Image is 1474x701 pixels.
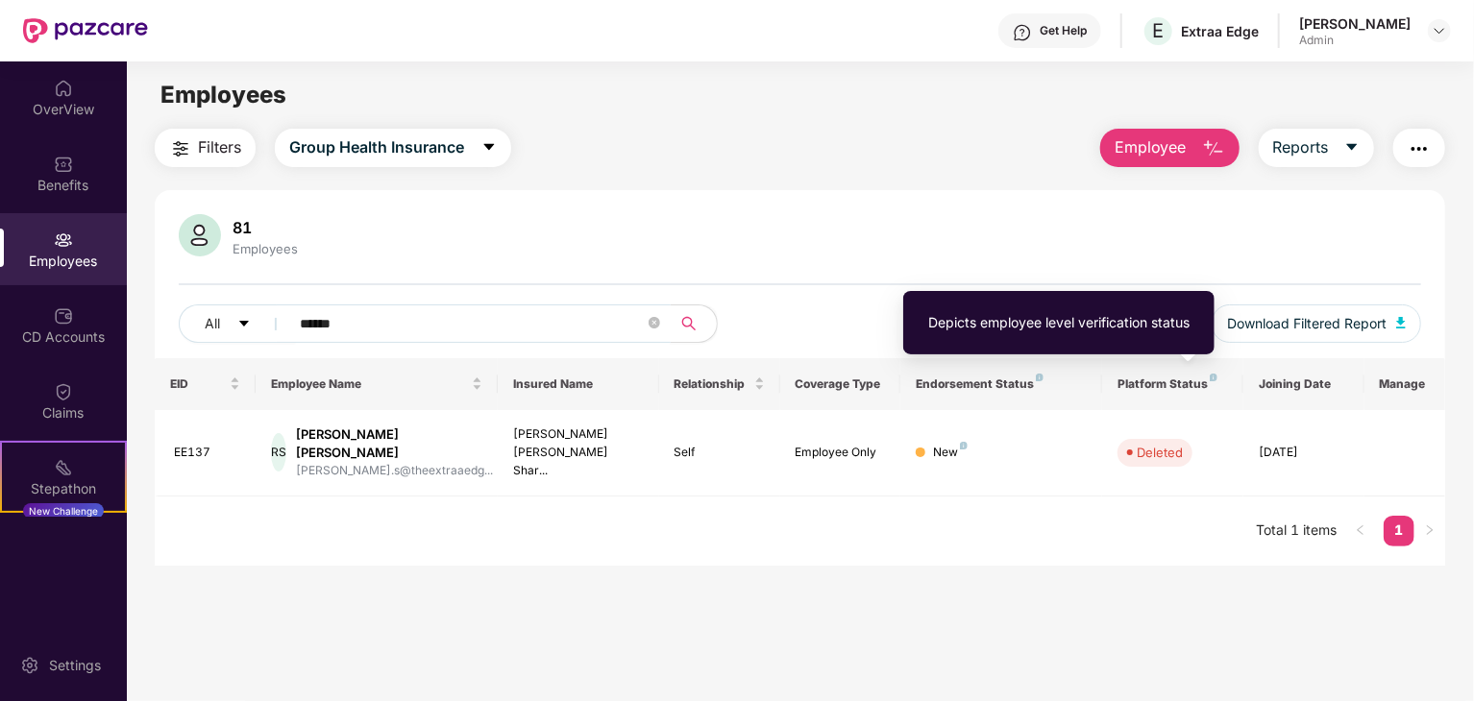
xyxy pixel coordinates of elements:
[296,462,493,480] div: [PERSON_NAME].s@theextraaedg...
[198,135,241,159] span: Filters
[1013,23,1032,42] img: svg+xml;base64,PHN2ZyBpZD0iSGVscC0zMngzMiIgeG1sbnM9Imh0dHA6Ly93d3cudzMub3JnLzIwMDAvc3ZnIiB3aWR0aD...
[296,425,493,462] div: [PERSON_NAME] [PERSON_NAME]
[1364,358,1445,410] th: Manage
[1344,139,1360,157] span: caret-down
[275,129,511,167] button: Group Health Insurancecaret-down
[916,376,1087,392] div: Endorsement Status
[289,135,464,159] span: Group Health Insurance
[54,306,73,326] img: svg+xml;base64,PHN2ZyBpZD0iQ0RfQWNjb3VudHMiIGRhdGEtbmFtZT0iQ0QgQWNjb3VudHMiIHhtbG5zPSJodHRwOi8vd3...
[54,79,73,98] img: svg+xml;base64,PHN2ZyBpZD0iSG9tZSIgeG1sbnM9Imh0dHA6Ly93d3cudzMub3JnLzIwMDAvc3ZnIiB3aWR0aD0iMjAiIG...
[1384,516,1414,546] li: 1
[179,304,296,343] button: Allcaret-down
[1181,22,1259,40] div: Extraa Edge
[1036,374,1044,381] img: svg+xml;base64,PHN2ZyB4bWxucz0iaHR0cDovL3d3dy53My5vcmcvMjAwMC9zdmciIHdpZHRoPSI4IiBoZWlnaHQ9IjgiIH...
[1118,376,1228,392] div: Platform Status
[498,358,659,410] th: Insured Name
[1115,135,1187,159] span: Employee
[1299,14,1411,33] div: [PERSON_NAME]
[649,317,660,328] span: close-circle
[1345,516,1376,546] button: left
[237,317,251,332] span: caret-down
[155,358,256,410] th: EID
[54,155,73,174] img: svg+xml;base64,PHN2ZyBpZD0iQmVuZWZpdHMiIHhtbG5zPSJodHRwOi8vd3d3LnczLm9yZy8yMDAwL3N2ZyIgd2lkdGg9Ij...
[2,479,125,498] div: Stepathon
[1432,23,1447,38] img: svg+xml;base64,PHN2ZyBpZD0iRHJvcGRvd24tMzJ4MzIiIHhtbG5zPSJodHRwOi8vd3d3LnczLm9yZy8yMDAwL3N2ZyIgd2...
[1202,137,1225,160] img: svg+xml;base64,PHN2ZyB4bWxucz0iaHR0cDovL3d3dy53My5vcmcvMjAwMC9zdmciIHhtbG5zOnhsaW5rPSJodHRwOi8vd3...
[1153,19,1165,42] span: E
[1299,33,1411,48] div: Admin
[1414,516,1445,546] li: Next Page
[780,358,901,410] th: Coverage Type
[1408,137,1431,160] img: svg+xml;base64,PHN2ZyB4bWxucz0iaHR0cDovL3d3dy53My5vcmcvMjAwMC9zdmciIHdpZHRoPSIyNCIgaGVpZ2h0PSIyNC...
[481,139,497,157] span: caret-down
[229,218,302,237] div: 81
[23,18,148,43] img: New Pazcare Logo
[271,376,468,392] span: Employee Name
[229,241,302,256] div: Employees
[1396,317,1406,328] img: svg+xml;base64,PHN2ZyB4bWxucz0iaHR0cDovL3d3dy53My5vcmcvMjAwMC9zdmciIHhtbG5zOnhsaW5rPSJodHRwOi8vd3...
[1040,23,1087,38] div: Get Help
[271,433,286,471] div: RS
[1257,516,1338,546] li: Total 1 items
[1273,135,1329,159] span: Reports
[933,444,968,462] div: New
[670,316,707,331] span: search
[1243,358,1364,410] th: Joining Date
[675,376,750,392] span: Relationship
[513,425,644,480] div: [PERSON_NAME] [PERSON_NAME] Shar...
[170,376,226,392] span: EID
[43,656,107,675] div: Settings
[174,444,240,462] div: EE137
[928,312,1190,333] div: Depicts employee level verification status
[20,656,39,675] img: svg+xml;base64,PHN2ZyBpZD0iU2V0dGluZy0yMHgyMCIgeG1sbnM9Imh0dHA6Ly93d3cudzMub3JnLzIwMDAvc3ZnIiB3aW...
[796,444,886,462] div: Employee Only
[1424,524,1436,536] span: right
[1227,313,1387,334] span: Download Filtered Report
[179,214,221,256] img: svg+xml;base64,PHN2ZyB4bWxucz0iaHR0cDovL3d3dy53My5vcmcvMjAwMC9zdmciIHhtbG5zOnhsaW5rPSJodHRwOi8vd3...
[1212,304,1421,343] button: Download Filtered Report
[1355,524,1366,536] span: left
[1210,374,1217,381] img: svg+xml;base64,PHN2ZyB4bWxucz0iaHR0cDovL3d3dy53My5vcmcvMjAwMC9zdmciIHdpZHRoPSI4IiBoZWlnaHQ9IjgiIH...
[1100,129,1240,167] button: Employee
[54,382,73,401] img: svg+xml;base64,PHN2ZyBpZD0iQ2xhaW0iIHhtbG5zPSJodHRwOi8vd3d3LnczLm9yZy8yMDAwL3N2ZyIgd2lkdGg9IjIwIi...
[649,315,660,333] span: close-circle
[1259,129,1374,167] button: Reportscaret-down
[169,137,192,160] img: svg+xml;base64,PHN2ZyB4bWxucz0iaHR0cDovL3d3dy53My5vcmcvMjAwMC9zdmciIHdpZHRoPSIyNCIgaGVpZ2h0PSIyNC...
[23,503,104,519] div: New Challenge
[1414,516,1445,546] button: right
[205,313,220,334] span: All
[960,442,968,449] img: svg+xml;base64,PHN2ZyB4bWxucz0iaHR0cDovL3d3dy53My5vcmcvMjAwMC9zdmciIHdpZHRoPSI4IiBoZWlnaHQ9IjgiIH...
[160,81,286,109] span: Employees
[1384,516,1414,544] a: 1
[1345,516,1376,546] li: Previous Page
[1137,443,1183,462] div: Deleted
[659,358,780,410] th: Relationship
[155,129,256,167] button: Filters
[256,358,498,410] th: Employee Name
[675,444,765,462] div: Self
[670,304,718,343] button: search
[54,230,73,250] img: svg+xml;base64,PHN2ZyBpZD0iRW1wbG95ZWVzIiB4bWxucz0iaHR0cDovL3d3dy53My5vcmcvMjAwMC9zdmciIHdpZHRoPS...
[1259,444,1349,462] div: [DATE]
[54,458,73,477] img: svg+xml;base64,PHN2ZyB4bWxucz0iaHR0cDovL3d3dy53My5vcmcvMjAwMC9zdmciIHdpZHRoPSIyMSIgaGVpZ2h0PSIyMC...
